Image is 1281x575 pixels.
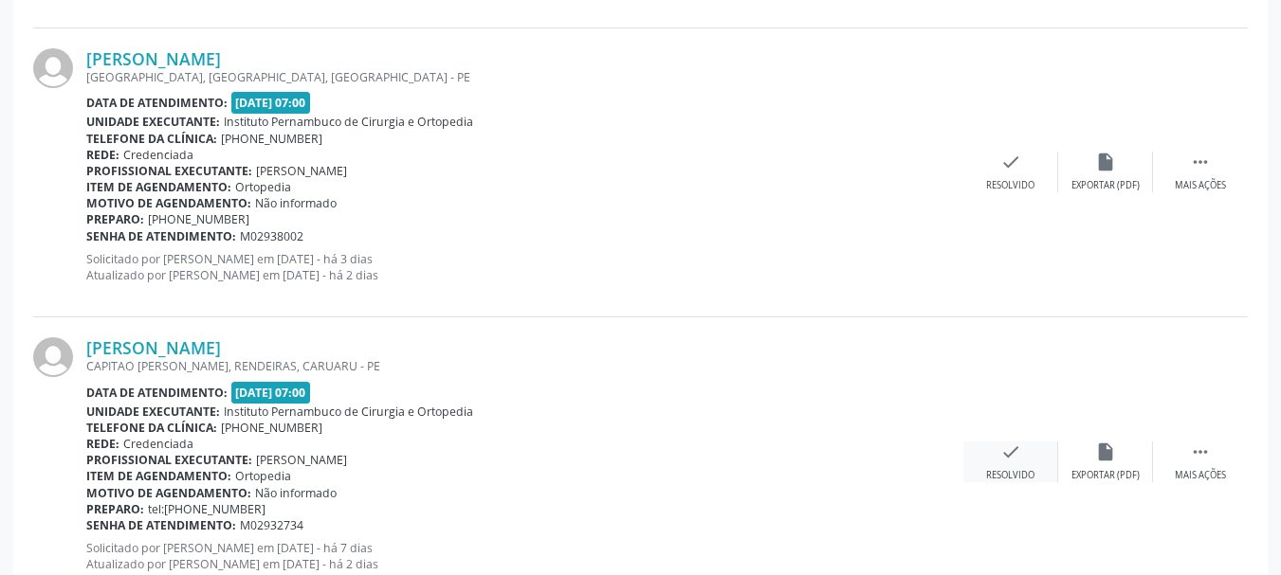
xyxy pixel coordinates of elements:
span: Não informado [255,485,337,501]
p: Solicitado por [PERSON_NAME] em [DATE] - há 7 dias Atualizado por [PERSON_NAME] em [DATE] - há 2 ... [86,540,963,572]
div: CAPITAO [PERSON_NAME], RENDEIRAS, CARUARU - PE [86,358,963,374]
i:  [1190,152,1211,172]
b: Rede: [86,436,119,452]
div: [GEOGRAPHIC_DATA], [GEOGRAPHIC_DATA], [GEOGRAPHIC_DATA] - PE [86,69,963,85]
b: Data de atendimento: [86,385,228,401]
b: Telefone da clínica: [86,131,217,147]
b: Telefone da clínica: [86,420,217,436]
b: Item de agendamento: [86,468,231,484]
a: [PERSON_NAME] [86,48,221,69]
p: Solicitado por [PERSON_NAME] em [DATE] - há 3 dias Atualizado por [PERSON_NAME] em [DATE] - há 2 ... [86,251,963,283]
i:  [1190,441,1211,462]
div: Exportar (PDF) [1071,469,1140,482]
div: Mais ações [1175,469,1226,482]
span: [DATE] 07:00 [231,92,311,114]
span: [PHONE_NUMBER] [148,211,249,227]
b: Item de agendamento: [86,179,231,195]
img: img [33,337,73,377]
span: Instituto Pernambuco de Cirurgia e Ortopedia [224,114,473,130]
a: [PERSON_NAME] [86,337,221,358]
i: insert_drive_file [1095,152,1116,172]
b: Profissional executante: [86,163,252,179]
span: Não informado [255,195,337,211]
span: Instituto Pernambuco de Cirurgia e Ortopedia [224,404,473,420]
span: tel:[PHONE_NUMBER] [148,501,265,517]
span: [PERSON_NAME] [256,163,347,179]
span: Ortopedia [235,468,291,484]
b: Preparo: [86,501,144,517]
b: Data de atendimento: [86,95,228,111]
div: Resolvido [986,469,1034,482]
span: [PHONE_NUMBER] [221,420,322,436]
div: Mais ações [1175,179,1226,192]
b: Unidade executante: [86,404,220,420]
b: Rede: [86,147,119,163]
b: Motivo de agendamento: [86,195,251,211]
i: check [1000,152,1021,172]
b: Senha de atendimento: [86,228,236,244]
span: Ortopedia [235,179,291,195]
span: [PERSON_NAME] [256,452,347,468]
img: img [33,48,73,88]
div: Exportar (PDF) [1071,179,1140,192]
span: [DATE] 07:00 [231,382,311,404]
div: Resolvido [986,179,1034,192]
b: Profissional executante: [86,452,252,468]
i: check [1000,441,1021,462]
b: Unidade executante: [86,114,220,130]
i: insert_drive_file [1095,441,1116,462]
span: Credenciada [123,436,193,452]
span: M02938002 [240,228,303,244]
b: Senha de atendimento: [86,517,236,533]
span: M02932734 [240,517,303,533]
span: Credenciada [123,147,193,163]
b: Preparo: [86,211,144,227]
b: Motivo de agendamento: [86,485,251,501]
span: [PHONE_NUMBER] [221,131,322,147]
